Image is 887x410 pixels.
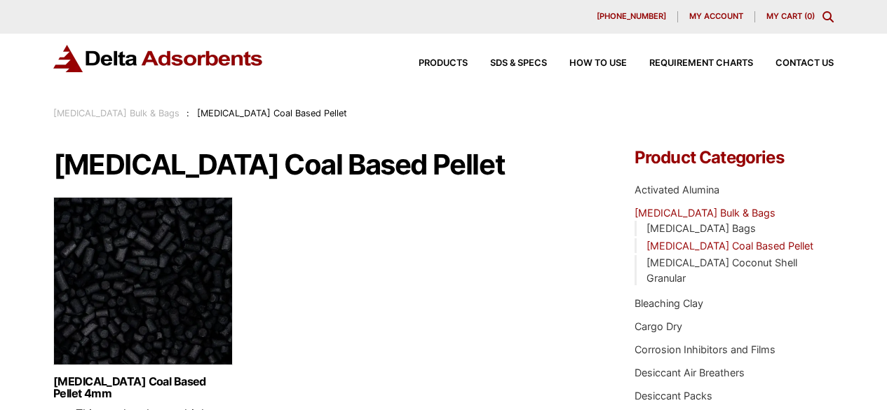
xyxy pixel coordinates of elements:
a: [MEDICAL_DATA] Bulk & Bags [53,108,180,118]
a: [MEDICAL_DATA] Bulk & Bags [635,207,776,219]
a: Contact Us [753,59,834,68]
a: SDS & SPECS [468,59,547,68]
span: Requirement Charts [649,59,753,68]
h1: [MEDICAL_DATA] Coal Based Pellet [53,149,596,180]
a: Cargo Dry [635,320,682,332]
span: Products [419,59,468,68]
span: Contact Us [776,59,834,68]
h4: Product Categories [635,149,834,166]
a: [MEDICAL_DATA] Bags [646,222,756,234]
a: [MEDICAL_DATA] Coal Based Pellet 4mm [53,376,233,399]
a: How to Use [547,59,627,68]
span: [MEDICAL_DATA] Coal Based Pellet [197,108,347,118]
a: [MEDICAL_DATA] Coconut Shell Granular [646,257,797,284]
a: Desiccant Air Breathers [635,367,745,378]
div: Toggle Modal Content [822,11,834,22]
a: Requirement Charts [627,59,753,68]
span: SDS & SPECS [490,59,547,68]
a: My Cart (0) [766,11,815,21]
img: Delta Adsorbents [53,45,264,72]
a: Desiccant Packs [635,390,712,402]
a: Activated Alumina [635,184,719,196]
span: 0 [807,11,812,21]
a: My account [678,11,755,22]
a: [MEDICAL_DATA] Coal Based Pellet [646,240,813,252]
a: [PHONE_NUMBER] [585,11,678,22]
span: How to Use [569,59,627,68]
a: Products [396,59,468,68]
a: Bleaching Clay [635,297,703,309]
span: : [187,108,189,118]
span: My account [689,13,743,20]
span: [PHONE_NUMBER] [597,13,666,20]
img: Activated Carbon 4mm Pellets [53,197,233,372]
a: Corrosion Inhibitors and Films [635,343,776,355]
